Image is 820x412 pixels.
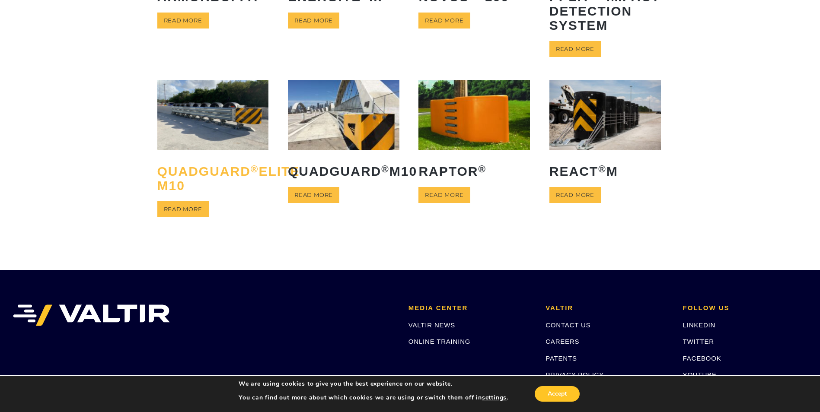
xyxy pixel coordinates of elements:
[535,386,580,402] button: Accept
[683,304,807,312] h2: FOLLOW US
[683,338,714,345] a: TWITTER
[546,355,577,362] a: PATENTS
[549,80,661,184] a: REACT®M
[482,394,507,402] button: settings
[381,164,389,174] sup: ®
[683,355,721,362] a: FACEBOOK
[418,158,530,185] h2: RAPTOR
[549,41,601,57] a: Read more about “PI-LITTM Impact Detection System”
[157,13,209,29] a: Read more about “ArmorBuffa®”
[157,158,269,199] h2: QuadGuard Elite M10
[549,158,661,185] h2: REACT M
[408,304,533,312] h2: MEDIA CENTER
[157,201,209,217] a: Read more about “QuadGuard® Elite M10”
[408,321,455,329] a: VALTIR NEWS
[683,321,716,329] a: LINKEDIN
[418,13,470,29] a: Read more about “NOVUSTM 100”
[546,371,604,378] a: PRIVACY POLICY
[288,13,339,29] a: Read more about “ENERGITE® III”
[479,164,487,174] sup: ®
[288,187,339,203] a: Read more about “QuadGuard® M10”
[683,371,717,378] a: YOUTUBE
[239,394,508,402] p: You can find out more about which cookies we are using or switch them off in .
[157,80,269,199] a: QuadGuard®Elite M10
[546,338,579,345] a: CAREERS
[598,164,606,174] sup: ®
[418,187,470,203] a: Read more about “RAPTOR®”
[288,158,399,185] h2: QuadGuard M10
[418,80,530,184] a: RAPTOR®
[546,304,670,312] h2: VALTIR
[251,164,259,174] sup: ®
[549,187,601,203] a: Read more about “REACT® M”
[13,304,170,326] img: VALTIR
[546,321,590,329] a: CONTACT US
[239,380,508,388] p: We are using cookies to give you the best experience on our website.
[408,338,470,345] a: ONLINE TRAINING
[288,80,399,184] a: QuadGuard®M10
